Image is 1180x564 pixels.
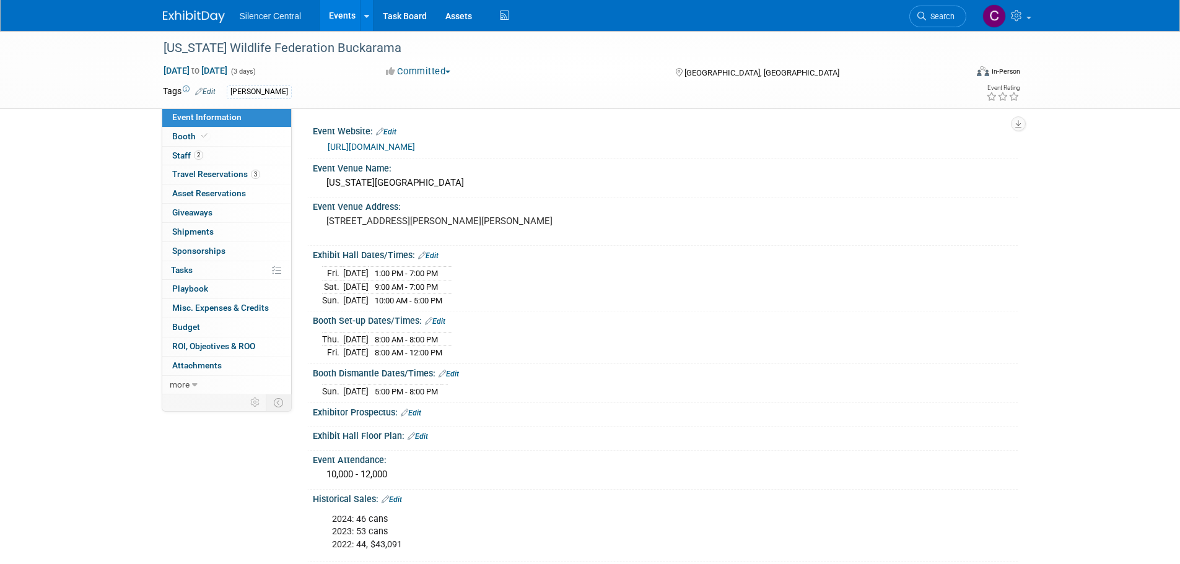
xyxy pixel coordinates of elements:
[227,85,292,98] div: [PERSON_NAME]
[195,87,216,96] a: Edit
[172,322,200,332] span: Budget
[194,150,203,160] span: 2
[375,282,438,292] span: 9:00 AM - 7:00 PM
[163,11,225,23] img: ExhibitDay
[162,147,291,165] a: Staff2
[375,296,442,305] span: 10:00 AM - 5:00 PM
[986,85,1020,91] div: Event Rating
[425,317,445,326] a: Edit
[323,507,881,557] div: 2024: 46 cans 2023: 53 cans 2022: 44, $43,091
[322,346,343,359] td: Fri.
[343,280,369,294] td: [DATE]
[251,170,260,179] span: 3
[172,303,269,313] span: Misc. Expenses & Credits
[322,332,343,346] td: Thu.
[991,67,1020,76] div: In-Person
[313,403,1018,419] div: Exhibitor Prospectus:
[162,299,291,318] a: Misc. Expenses & Credits
[313,364,1018,380] div: Booth Dismantle Dates/Times:
[162,261,291,280] a: Tasks
[313,427,1018,443] div: Exhibit Hall Floor Plan:
[313,246,1018,262] div: Exhibit Hall Dates/Times:
[163,85,216,99] td: Tags
[343,385,369,398] td: [DATE]
[163,65,228,76] span: [DATE] [DATE]
[313,311,1018,328] div: Booth Set-up Dates/Times:
[171,265,193,275] span: Tasks
[375,348,442,357] span: 8:00 AM - 12:00 PM
[343,332,369,346] td: [DATE]
[162,280,291,298] a: Playbook
[375,335,438,344] span: 8:00 AM - 8:00 PM
[322,293,343,306] td: Sun.
[684,68,839,77] span: [GEOGRAPHIC_DATA], [GEOGRAPHIC_DATA]
[172,246,225,256] span: Sponsorships
[313,197,1018,213] div: Event Venue Address:
[201,132,208,139] i: Booth reservation complete
[326,215,593,227] pre: [STREET_ADDRESS][PERSON_NAME][PERSON_NAME]
[408,432,428,441] a: Edit
[172,150,203,160] span: Staff
[172,341,255,351] span: ROI, Objectives & ROO
[977,66,989,76] img: Format-Inperson.png
[343,346,369,359] td: [DATE]
[982,4,1006,28] img: Cade Cox
[376,128,396,136] a: Edit
[401,409,421,417] a: Edit
[893,64,1021,83] div: Event Format
[190,66,201,76] span: to
[162,204,291,222] a: Giveaways
[382,65,455,78] button: Committed
[172,360,222,370] span: Attachments
[162,337,291,356] a: ROI, Objectives & ROO
[172,169,260,179] span: Travel Reservations
[343,293,369,306] td: [DATE]
[162,184,291,203] a: Asset Reservations
[162,223,291,241] a: Shipments
[313,122,1018,138] div: Event Website:
[313,451,1018,466] div: Event Attendance:
[439,370,459,378] a: Edit
[172,188,246,198] span: Asset Reservations
[328,142,415,152] a: [URL][DOMAIN_NAME]
[343,267,369,280] td: [DATE]
[313,490,1018,506] div: Historical Sales:
[159,37,948,59] div: [US_STATE] Wildlife Federation Buckarama
[313,159,1018,175] div: Event Venue Name:
[322,465,1008,484] div: 10,000 - 12,000
[162,128,291,146] a: Booth
[375,387,438,396] span: 5:00 PM - 8:00 PM
[162,318,291,337] a: Budget
[172,207,212,217] span: Giveaways
[162,357,291,375] a: Attachments
[170,380,190,389] span: more
[926,12,955,21] span: Search
[240,11,302,21] span: Silencer Central
[230,67,256,76] span: (3 days)
[162,242,291,261] a: Sponsorships
[162,108,291,127] a: Event Information
[162,376,291,394] a: more
[322,267,343,280] td: Fri.
[418,251,439,260] a: Edit
[172,284,208,293] span: Playbook
[909,6,966,27] a: Search
[245,394,266,410] td: Personalize Event Tab Strip
[172,131,210,141] span: Booth
[172,227,214,236] span: Shipments
[322,385,343,398] td: Sun.
[322,280,343,294] td: Sat.
[162,165,291,184] a: Travel Reservations3
[375,269,438,278] span: 1:00 PM - 7:00 PM
[172,112,242,122] span: Event Information
[382,495,402,504] a: Edit
[322,173,1008,193] div: [US_STATE][GEOGRAPHIC_DATA]
[266,394,291,410] td: Toggle Event Tabs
